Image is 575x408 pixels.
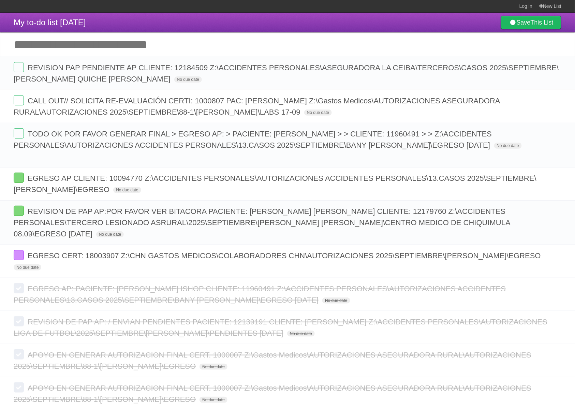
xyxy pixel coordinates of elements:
label: Done [14,206,24,216]
b: This List [531,19,554,26]
span: No due date [96,231,124,237]
label: Done [14,382,24,393]
span: No due date [113,187,141,193]
span: APOYO EN GENERAR AUTORIZACION FINAL CERT. 1000007 Z:\Gastos Medicos\AUTORIZACIONES ASEGURADORA RU... [14,351,531,370]
span: No due date [304,110,332,116]
label: Done [14,95,24,105]
span: REVISION PAP PENDIENTE AP CLIENTE: 12184509 Z:\ACCIDENTES PERSONALES\ASEGURADORA LA CEIBA\TERCERO... [14,63,559,83]
span: No due date [200,397,227,403]
label: Done [14,283,24,293]
span: TODO OK POR FAVOR GENERAR FINAL > EGRESO AP: > PACIENTE: [PERSON_NAME] > > CLIENTE: 11960491 > > ... [14,130,492,149]
span: My to-do list [DATE] [14,18,86,27]
span: No due date [494,143,522,149]
span: REVISION DE PAP AP: / ENVIAN PENDIENTES PACIENTE: 12139191 CLIENTE: [PERSON_NAME] Z:\ACCIDENTES P... [14,318,547,337]
label: Done [14,128,24,139]
label: Done [14,173,24,183]
label: Done [14,62,24,72]
span: No due date [322,297,350,304]
span: EGRESO CERT: 18003907 Z:\CHN GASTOS MEDICOS\COLABORADORES CHN\AUTORIZACIONES 2025\SEPTIEMBRE\[PER... [28,251,543,260]
span: No due date [287,331,315,337]
span: CALL OUT// SOLICITA RE-EVALUACIÓN CERTI: 1000807 PAC: [PERSON_NAME] Z:\Gastos Medicos\AUTORIZACIO... [14,97,500,116]
label: Done [14,250,24,260]
span: APOYO EN GENERAR AUTORIZACION FINAL CERT. 1000007 Z:\Gastos Medicos\AUTORIZACIONES ASEGURADORA RU... [14,384,531,404]
label: Done [14,349,24,360]
a: SaveThis List [501,16,561,29]
span: REVISION DE PAP AP:POR FAVOR VER BITACORA PACIENTE: [PERSON_NAME] [PERSON_NAME] CLIENTE: 12179760... [14,207,510,238]
span: EGRESO AP CLIENTE: 10094770 Z:\ACCIDENTES PERSONALES\AUTORIZACIONES ACCIDENTES PERSONALES\13.CASO... [14,174,536,194]
span: EGRESO AP: PACIENTE: [PERSON_NAME] ISHOP CLIENTE: 11960491 Z:\ACCIDENTES PERSONALES\AUTORIZACIONE... [14,285,506,304]
span: No due date [200,364,227,370]
span: No due date [14,264,41,271]
span: No due date [174,76,202,83]
label: Done [14,316,24,326]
